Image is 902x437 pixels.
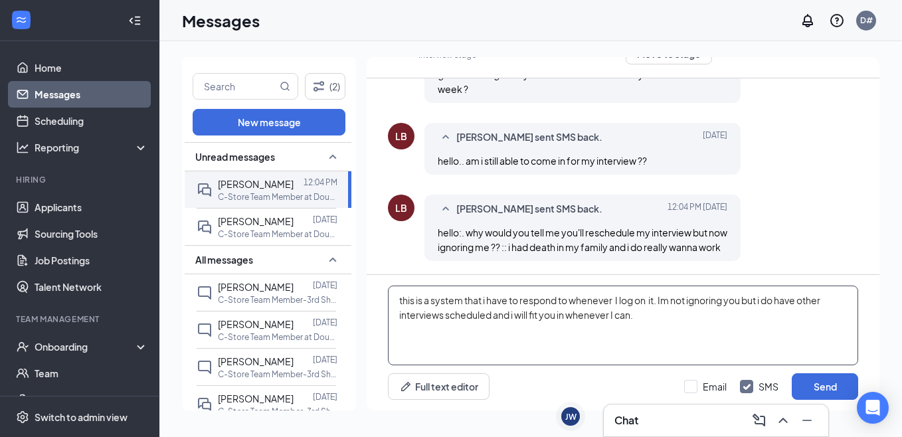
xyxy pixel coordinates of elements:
[565,411,577,422] div: JW
[857,392,889,424] div: Open Intercom Messenger
[438,226,727,253] span: hello:. why would you tell me you'll reschedule my interview but now ignoring me ?? :: i had deat...
[197,359,213,375] svg: ChatInactive
[668,201,727,217] span: [DATE] 12:04 PM
[703,130,727,145] span: [DATE]
[313,391,337,402] p: [DATE]
[35,220,148,247] a: Sourcing Tools
[35,274,148,300] a: Talent Network
[800,13,816,29] svg: Notifications
[197,396,213,412] svg: DoubleChat
[860,15,873,26] div: D#
[218,178,294,190] span: [PERSON_NAME]
[304,177,337,188] p: 12:04 PM
[388,286,858,365] textarea: this is a system that i have to respond to whenever I log on it. Im not ignoring you but i do hav...
[35,141,149,154] div: Reporting
[388,373,490,400] button: Full text editorPen
[193,109,345,135] button: New message
[438,130,454,145] svg: SmallChevronUp
[218,228,337,240] p: C-Store Team Member at Double Quick 061
[749,410,770,431] button: ComposeMessage
[218,215,294,227] span: [PERSON_NAME]
[193,74,277,99] input: Search
[182,9,260,32] h1: Messages
[35,410,128,424] div: Switch to admin view
[614,413,638,428] h3: Chat
[218,406,337,417] p: C-Store Team Member-3rd Shift at Double Quick 061
[772,410,794,431] button: ChevronUp
[218,294,337,306] p: C-Store Team Member-3rd Shift at Double Quick 061
[313,354,337,365] p: [DATE]
[313,280,337,291] p: [DATE]
[128,14,141,27] svg: Collapse
[218,318,294,330] span: [PERSON_NAME]
[395,201,407,215] div: LB
[456,130,602,145] span: [PERSON_NAME] sent SMS back.
[792,373,858,400] button: Send
[16,340,29,353] svg: UserCheck
[16,141,29,154] svg: Analysis
[313,317,337,328] p: [DATE]
[35,108,148,134] a: Scheduling
[35,360,148,387] a: Team
[438,155,647,167] span: hello.. am i still able to come in for my interview ??
[16,174,145,185] div: Hiring
[218,331,337,343] p: C-Store Team Member at Double Quick 061
[829,13,845,29] svg: QuestionInfo
[313,214,337,225] p: [DATE]
[218,393,294,404] span: [PERSON_NAME]
[438,201,454,217] svg: SmallChevronUp
[195,150,275,163] span: Unread messages
[35,340,137,353] div: Onboarding
[15,13,28,27] svg: WorkstreamLogo
[197,182,213,198] svg: DoubleChat
[775,412,791,428] svg: ChevronUp
[35,194,148,220] a: Applicants
[16,313,145,325] div: Team Management
[16,410,29,424] svg: Settings
[218,281,294,293] span: [PERSON_NAME]
[796,410,818,431] button: Minimize
[305,73,345,100] button: Filter (2)
[325,149,341,165] svg: SmallChevronUp
[35,81,148,108] a: Messages
[35,387,148,413] a: DocumentsCrown
[218,355,294,367] span: [PERSON_NAME]
[35,247,148,274] a: Job Postings
[311,78,327,94] svg: Filter
[197,219,213,235] svg: DoubleChat
[195,253,253,266] span: All messages
[280,81,290,92] svg: MagnifyingGlass
[35,54,148,81] a: Home
[218,191,337,203] p: C-Store Team Member at Double Quick 061
[325,252,341,268] svg: SmallChevronUp
[399,380,412,393] svg: Pen
[197,285,213,301] svg: ChatInactive
[751,412,767,428] svg: ComposeMessage
[395,130,407,143] div: LB
[218,369,337,380] p: C-Store Team Member-3rd Shift at Double Quick 061
[456,201,602,217] span: [PERSON_NAME] sent SMS back.
[197,322,213,338] svg: ChatInactive
[799,412,815,428] svg: Minimize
